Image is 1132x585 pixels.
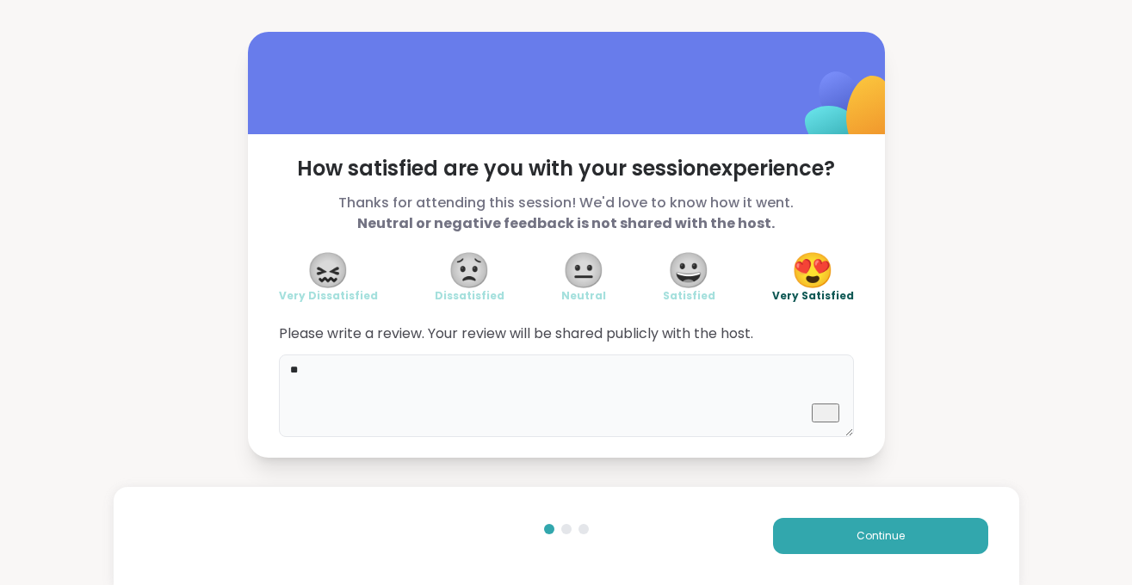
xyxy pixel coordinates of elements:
[279,155,854,182] span: How satisfied are you with your session experience?
[279,289,378,303] span: Very Dissatisfied
[357,213,775,233] b: Neutral or negative feedback is not shared with the host.
[772,289,854,303] span: Very Satisfied
[448,255,491,286] span: 😟
[667,255,710,286] span: 😀
[279,193,854,234] span: Thanks for attending this session! We'd love to know how it went.
[561,289,606,303] span: Neutral
[562,255,605,286] span: 😐
[279,354,854,437] textarea: To enrich screen reader interactions, please activate Accessibility in Grammarly extension settings
[773,518,988,554] button: Continue
[791,255,834,286] span: 😍
[764,27,936,198] img: ShareWell Logomark
[279,323,854,344] span: Please write a review. Your review will be shared publicly with the host.
[435,289,504,303] span: Dissatisfied
[857,528,905,544] span: Continue
[306,255,349,286] span: 😖
[663,289,715,303] span: Satisfied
